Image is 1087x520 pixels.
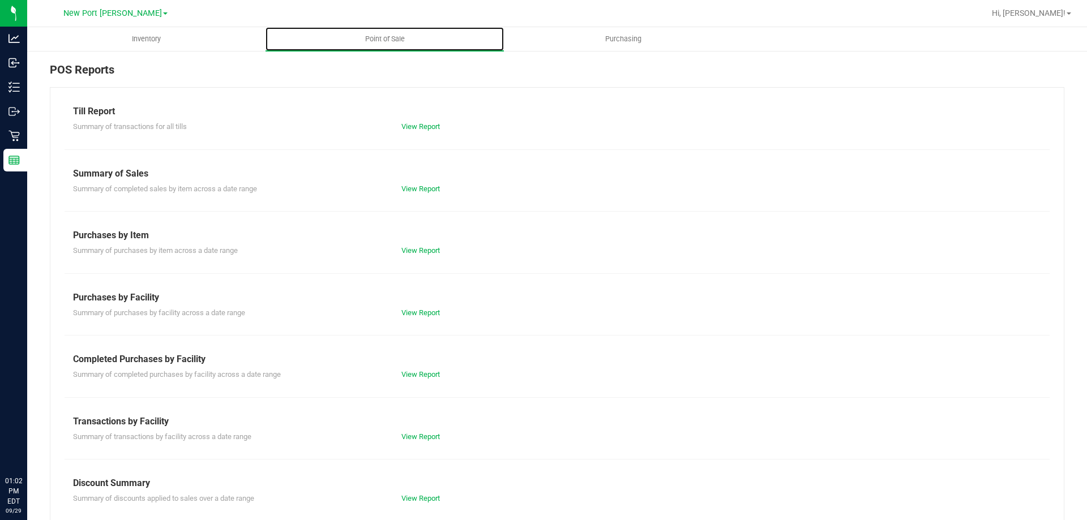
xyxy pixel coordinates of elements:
[504,27,742,51] a: Purchasing
[73,353,1041,366] div: Completed Purchases by Facility
[73,370,281,379] span: Summary of completed purchases by facility across a date range
[50,61,1064,87] div: POS Reports
[73,476,1041,490] div: Discount Summary
[73,167,1041,181] div: Summary of Sales
[73,229,1041,242] div: Purchases by Item
[73,184,257,193] span: Summary of completed sales by item across a date range
[73,432,251,441] span: Summary of transactions by facility across a date range
[73,122,187,131] span: Summary of transactions for all tills
[8,81,20,93] inline-svg: Inventory
[63,8,162,18] span: New Port [PERSON_NAME]
[401,432,440,441] a: View Report
[117,34,176,44] span: Inventory
[401,184,440,193] a: View Report
[73,494,254,502] span: Summary of discounts applied to sales over a date range
[266,27,504,51] a: Point of Sale
[73,308,245,317] span: Summary of purchases by facility across a date range
[401,494,440,502] a: View Report
[401,308,440,317] a: View Report
[8,106,20,117] inline-svg: Outbound
[401,246,440,255] a: View Report
[401,122,440,131] a: View Report
[27,27,266,51] a: Inventory
[8,33,20,44] inline-svg: Analytics
[8,130,20,141] inline-svg: Retail
[73,105,1041,118] div: Till Report
[992,8,1065,18] span: Hi, [PERSON_NAME]!
[5,506,22,515] p: 09/29
[590,34,657,44] span: Purchasing
[350,34,420,44] span: Point of Sale
[401,370,440,379] a: View Report
[8,57,20,68] inline-svg: Inbound
[73,415,1041,428] div: Transactions by Facility
[73,246,238,255] span: Summary of purchases by item across a date range
[8,154,20,166] inline-svg: Reports
[5,476,22,506] p: 01:02 PM EDT
[73,291,1041,304] div: Purchases by Facility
